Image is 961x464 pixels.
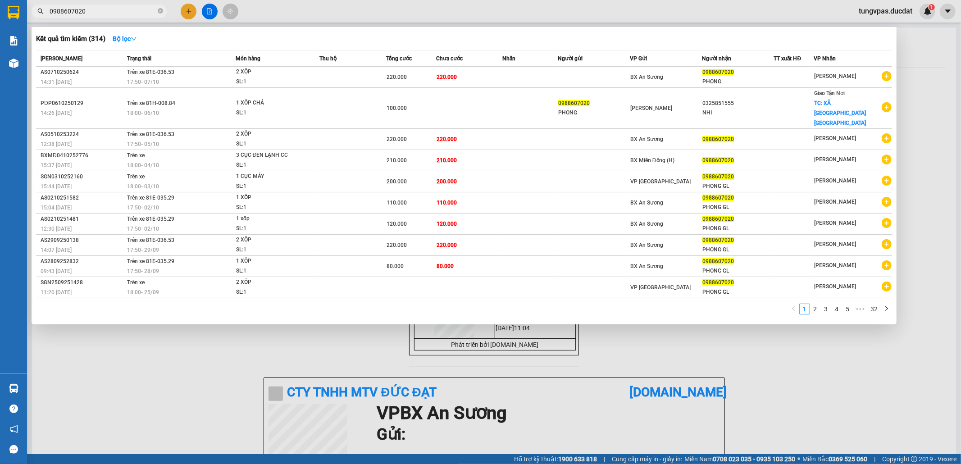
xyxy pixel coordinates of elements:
a: 2 [811,304,820,314]
span: Trên xe [127,279,145,286]
span: Thu hộ [320,55,337,62]
span: 17:50 - 28/09 [127,268,159,274]
strong: 0901 900 568 [85,25,157,42]
span: down [131,36,137,42]
span: 15:44 [DATE] [41,183,72,190]
span: 210.000 [387,157,407,164]
span: 110.000 [437,200,457,206]
span: Trên xe 81H-008.84 [127,100,175,106]
span: 0988607020 [702,195,734,201]
div: 1 xốp [236,214,304,224]
span: left [791,306,797,311]
span: 15:37 [DATE] [41,162,72,168]
span: 120.000 [437,221,457,227]
span: ••• [853,304,868,314]
span: 18:00 - 25/09 [127,289,159,296]
span: VP GỬI: [6,59,45,72]
strong: 0901 933 179 [85,44,129,52]
span: [PERSON_NAME] [814,135,856,141]
span: VP [GEOGRAPHIC_DATA] [630,284,691,291]
div: AS2909250138 [41,236,124,245]
span: Trên xe 81E-036.53 [127,131,174,137]
a: 3 [821,304,831,314]
span: BX An Sương [630,263,663,269]
div: AS0510253224 [41,130,124,139]
span: right [884,306,889,311]
div: 3 CỤC ĐEN LẠNH CC [236,150,304,160]
div: SL: 1 [236,77,304,87]
span: 17:50 - 07/10 [127,79,159,85]
span: notification [9,425,18,433]
span: [PERSON_NAME] [630,105,672,111]
span: 210.000 [437,157,457,164]
input: Tìm tên, số ĐT hoặc mã đơn [50,6,156,16]
img: solution-icon [9,36,18,45]
a: 5 [843,304,853,314]
div: SL: 1 [236,245,304,255]
span: BX Miền Đông (H) [630,157,675,164]
span: Chưa cước [436,55,463,62]
a: 32 [868,304,881,314]
div: SL: 1 [236,224,304,234]
span: close-circle [158,8,163,14]
span: 100.000 [387,105,407,111]
span: plus-circle [882,133,892,143]
span: [PERSON_NAME] [814,262,856,268]
span: plus-circle [882,218,892,228]
div: 1 XỐP [236,193,304,203]
span: [PERSON_NAME] [814,199,856,205]
img: warehouse-icon [9,59,18,68]
span: VP Nhận [814,55,836,62]
span: plus-circle [882,155,892,164]
div: SL: 1 [236,203,304,213]
span: plus-circle [882,260,892,270]
span: 220.000 [387,242,407,248]
div: 2 XỐP [236,67,304,77]
img: warehouse-icon [9,384,18,393]
span: 0988607020 [702,157,734,164]
span: [PERSON_NAME] [814,177,856,184]
span: Trên xe [127,152,145,159]
div: 2 XỐP [236,235,304,245]
li: 2 [810,304,821,314]
div: PHONG [558,108,629,118]
span: 09:43 [DATE] [41,268,72,274]
span: 220.000 [437,242,457,248]
button: left [788,304,799,314]
span: [PERSON_NAME] [814,220,856,226]
span: Tổng cước [386,55,412,62]
span: BX An Sương [48,59,112,72]
span: 18:00 - 04/10 [127,162,159,168]
div: 0325851555 [702,99,774,108]
span: close-circle [158,7,163,16]
div: 1 XỐP CHẢ [236,98,304,108]
div: AS2809252832 [41,257,124,266]
button: Bộ lọcdown [105,32,144,46]
span: BX An Sương [630,200,663,206]
div: PĐP0610250129 [41,99,124,108]
li: Next Page [881,304,892,314]
span: 0988607020 [558,100,590,106]
div: PHONG GL [702,182,774,191]
div: SGN2509251428 [41,278,124,287]
span: 220.000 [437,136,457,142]
div: AS0210251481 [41,214,124,224]
div: 1 XỐP [236,256,304,266]
span: VP Gửi [630,55,647,62]
strong: Sài Gòn: [6,30,33,38]
span: BX An Sương [630,242,663,248]
span: [PERSON_NAME] [814,156,856,163]
div: SL: 1 [236,182,304,191]
span: 11:20 [DATE] [41,289,72,296]
span: message [9,445,18,454]
img: logo-vxr [8,6,19,19]
span: 18:00 - 06/10 [127,110,159,116]
span: ĐỨC ĐẠT GIA LAI [39,9,126,21]
span: 200.000 [437,178,457,185]
div: AS0210251582 [41,193,124,203]
a: 4 [832,304,842,314]
span: 220.000 [437,74,457,80]
span: 0988607020 [702,279,734,286]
